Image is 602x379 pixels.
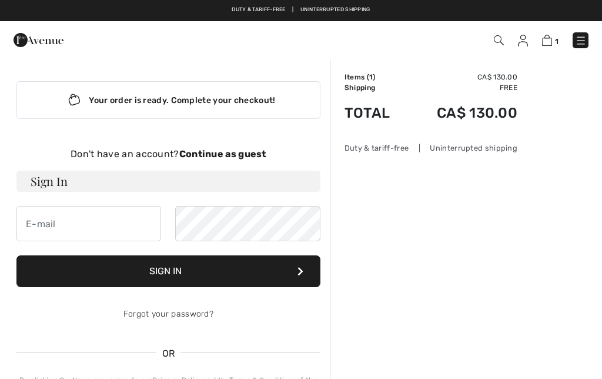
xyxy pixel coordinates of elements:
[16,147,320,161] div: Don't have an account?
[369,73,373,81] span: 1
[345,93,407,133] td: Total
[407,82,517,93] td: Free
[16,206,161,241] input: E-mail
[494,35,504,45] img: Search
[16,171,320,192] h3: Sign In
[575,35,587,46] img: Menu
[407,72,517,82] td: CA$ 130.00
[345,142,517,154] div: Duty & tariff-free | Uninterrupted shipping
[555,37,558,46] span: 1
[179,148,266,159] strong: Continue as guest
[345,82,407,93] td: Shipping
[16,81,320,119] div: Your order is ready. Complete your checkout!
[407,93,517,133] td: CA$ 130.00
[542,35,552,46] img: Shopping Bag
[123,309,213,319] a: Forgot your password?
[345,72,407,82] td: Items ( )
[16,255,320,287] button: Sign In
[14,34,63,45] a: 1ère Avenue
[518,35,528,46] img: My Info
[14,28,63,52] img: 1ère Avenue
[542,33,558,47] a: 1
[156,347,181,361] span: OR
